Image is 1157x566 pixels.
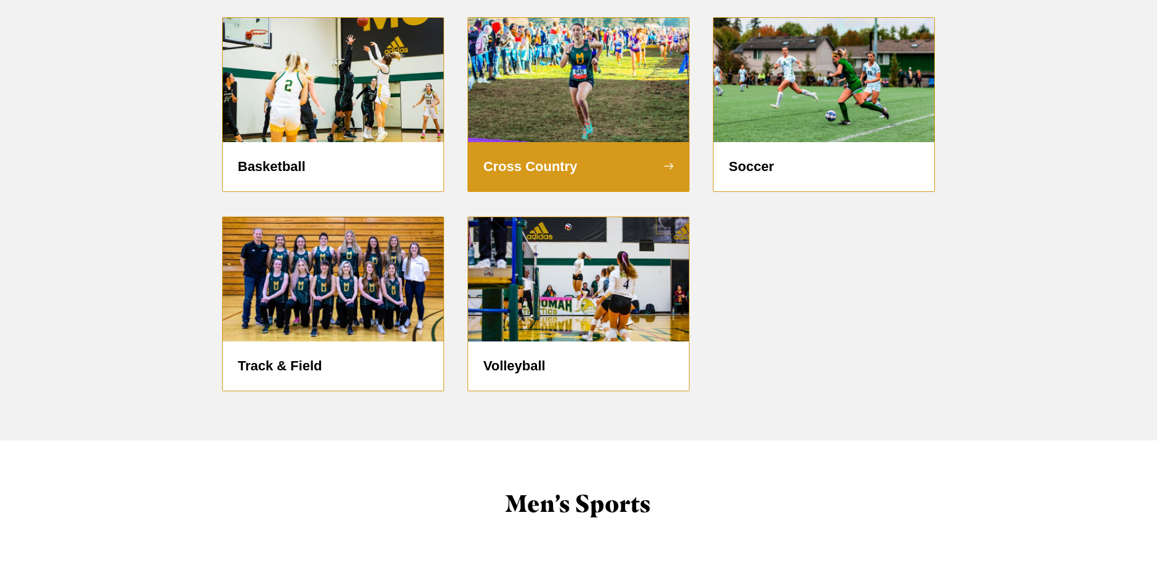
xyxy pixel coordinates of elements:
[223,217,444,341] img: Track&Field (3 of 63)
[713,17,936,192] a: Women's soccer player running up field Soccer
[222,217,445,391] a: Women's Track & Field team Track & Field
[238,357,429,375] h5: Track & Field
[483,157,674,176] h5: Cross Country
[222,17,445,192] a: Women's Basketball player shooting jump shot Basketball
[238,157,429,176] h5: Basketball
[467,17,690,192] a: Women's cross country crossing finish line Cross Country
[483,357,674,375] h5: Volleyball
[468,217,690,341] img: VB_WEB
[468,18,690,142] img: XC_Web
[729,157,920,176] h5: Soccer
[714,18,935,142] img: WSOC_WEB_3
[344,490,813,518] h3: Men’s Sports
[467,217,690,391] a: Volleyball player hitting in game Volleyball
[223,18,444,142] img: WBBALL_WEB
